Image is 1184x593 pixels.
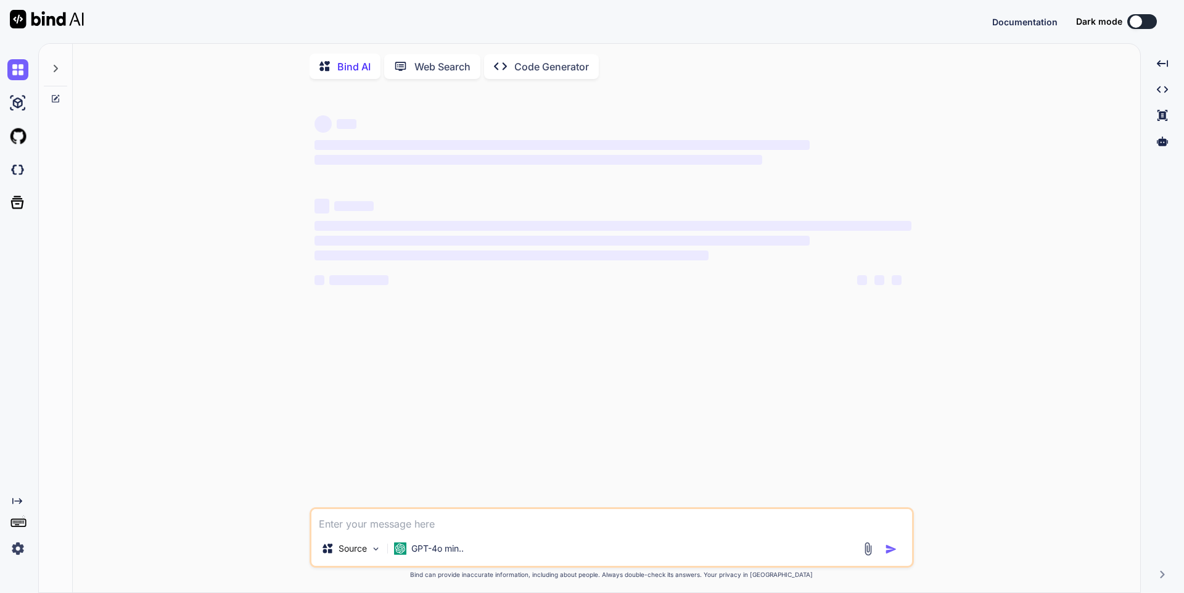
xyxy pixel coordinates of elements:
[329,275,388,285] span: ‌
[992,17,1058,27] span: Documentation
[892,275,902,285] span: ‌
[314,221,911,231] span: ‌
[7,126,28,147] img: githubLight
[394,542,406,555] img: GPT-4o mini
[411,542,464,555] p: GPT-4o min..
[10,10,84,28] img: Bind AI
[314,115,332,133] span: ‌
[339,542,367,555] p: Source
[337,59,371,74] p: Bind AI
[7,159,28,180] img: darkCloudIdeIcon
[337,119,356,129] span: ‌
[7,538,28,559] img: settings
[874,275,884,285] span: ‌
[314,236,810,246] span: ‌
[334,201,374,211] span: ‌
[314,140,810,150] span: ‌
[7,93,28,114] img: ai-studio
[314,155,762,165] span: ‌
[992,15,1058,28] button: Documentation
[885,543,897,555] img: icon
[857,275,867,285] span: ‌
[7,59,28,80] img: chat
[414,59,471,74] p: Web Search
[314,275,324,285] span: ‌
[314,199,329,214] span: ‌
[514,59,589,74] p: Code Generator
[310,570,914,579] p: Bind can provide inaccurate information, including about people. Always double-check its answers....
[371,544,381,554] img: Pick Models
[1076,15,1122,28] span: Dark mode
[861,542,875,556] img: attachment
[314,251,709,260] span: ‌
